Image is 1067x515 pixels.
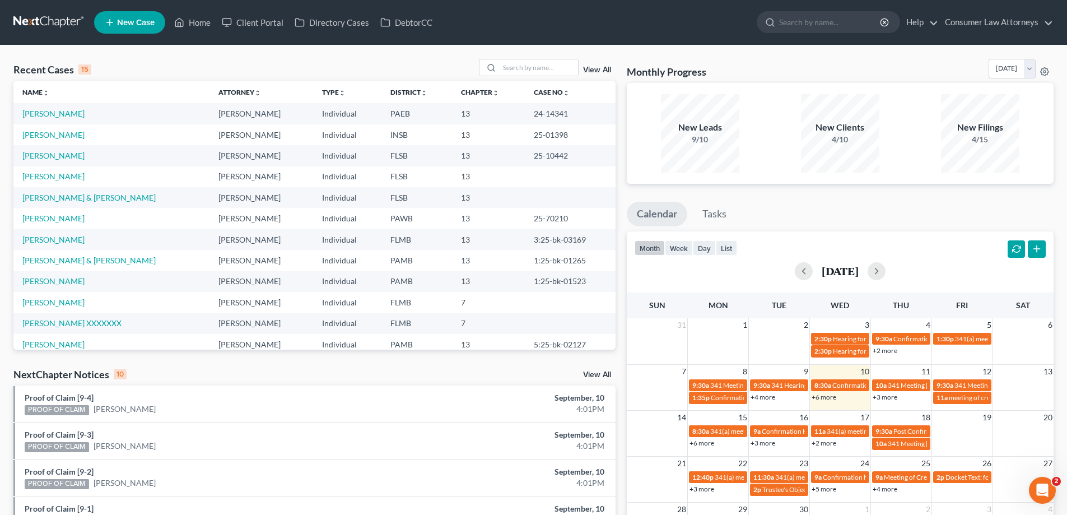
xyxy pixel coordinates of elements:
[715,473,858,481] span: 341(a) meeting of creditors for [PERSON_NAME]
[22,88,49,96] a: Nameunfold_more
[814,473,822,481] span: 9a
[827,427,994,435] span: 341(a) meeting for [PERSON_NAME] & [PERSON_NAME]
[986,318,993,332] span: 5
[25,504,94,513] a: Proof of Claim [9-1]
[901,12,938,33] a: Help
[452,166,525,187] td: 13
[812,485,836,493] a: +5 more
[209,292,313,313] td: [PERSON_NAME]
[583,66,611,74] a: View All
[209,271,313,292] td: [PERSON_NAME]
[692,427,709,435] span: 8:30a
[1016,300,1030,310] span: Sat
[418,429,604,440] div: September, 10
[492,90,499,96] i: unfold_more
[534,88,570,96] a: Case Nounfold_more
[114,369,127,379] div: 10
[22,235,85,244] a: [PERSON_NAME]
[875,381,887,389] span: 10a
[864,318,870,332] span: 3
[209,145,313,166] td: [PERSON_NAME]
[381,145,453,166] td: FLSB
[692,202,737,226] a: Tasks
[936,381,953,389] span: 9:30a
[209,124,313,145] td: [PERSON_NAME]
[381,271,453,292] td: PAMB
[920,365,931,378] span: 11
[313,292,381,313] td: Individual
[94,440,156,452] a: [PERSON_NAME]
[873,393,897,401] a: +3 more
[1042,365,1054,378] span: 13
[390,88,427,96] a: Districtunfold_more
[803,318,809,332] span: 2
[313,145,381,166] td: Individual
[209,103,313,124] td: [PERSON_NAME]
[814,427,826,435] span: 11a
[381,292,453,313] td: FLMB
[859,457,870,470] span: 24
[452,208,525,229] td: 13
[875,473,883,481] span: 9a
[936,335,954,343] span: 1:30p
[313,271,381,292] td: Individual
[418,503,604,514] div: September, 10
[692,393,710,402] span: 1:35p
[209,313,313,334] td: [PERSON_NAME]
[661,134,739,145] div: 9/10
[22,109,85,118] a: [PERSON_NAME]
[583,371,611,379] a: View All
[833,335,980,343] span: Hearing for [PERSON_NAME] & [PERSON_NAME]
[313,313,381,334] td: Individual
[676,411,687,424] span: 14
[22,276,85,286] a: [PERSON_NAME]
[25,467,94,476] a: Proof of Claim [9-2]
[381,166,453,187] td: FLSB
[753,381,770,389] span: 9:30a
[313,250,381,271] td: Individual
[689,485,714,493] a: +3 more
[681,365,687,378] span: 7
[859,365,870,378] span: 10
[25,479,89,489] div: PROOF OF CLAIM
[941,134,1019,145] div: 4/15
[753,473,774,481] span: 11:30a
[525,334,616,355] td: 5:25-bk-02127
[525,250,616,271] td: 1:25-bk-01265
[772,300,786,310] span: Tue
[525,124,616,145] td: 25-01398
[209,187,313,208] td: [PERSON_NAME]
[209,250,313,271] td: [PERSON_NAME]
[169,12,216,33] a: Home
[875,439,887,448] span: 10a
[381,103,453,124] td: PAEB
[25,430,94,439] a: Proof of Claim [9-3]
[676,457,687,470] span: 21
[873,485,897,493] a: +4 more
[893,427,1026,435] span: Post Confirmation Hearing [PERSON_NAME]
[254,90,261,96] i: unfold_more
[751,439,775,447] a: +3 more
[803,365,809,378] span: 9
[381,334,453,355] td: PAMB
[209,229,313,250] td: [PERSON_NAME]
[461,88,499,96] a: Chapterunfold_more
[381,313,453,334] td: FLMB
[801,121,879,134] div: New Clients
[94,403,156,415] a: [PERSON_NAME]
[381,208,453,229] td: PAWB
[339,90,346,96] i: unfold_more
[313,103,381,124] td: Individual
[955,335,1063,343] span: 341(a) meeting for [PERSON_NAME]
[13,368,127,381] div: NextChapter Notices
[421,90,427,96] i: unfold_more
[381,187,453,208] td: FLSB
[709,300,728,310] span: Mon
[742,365,748,378] span: 8
[812,393,836,401] a: +6 more
[525,145,616,166] td: 25-10442
[1042,457,1054,470] span: 27
[1052,477,1061,486] span: 2
[289,12,375,33] a: Directory Cases
[22,171,85,181] a: [PERSON_NAME]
